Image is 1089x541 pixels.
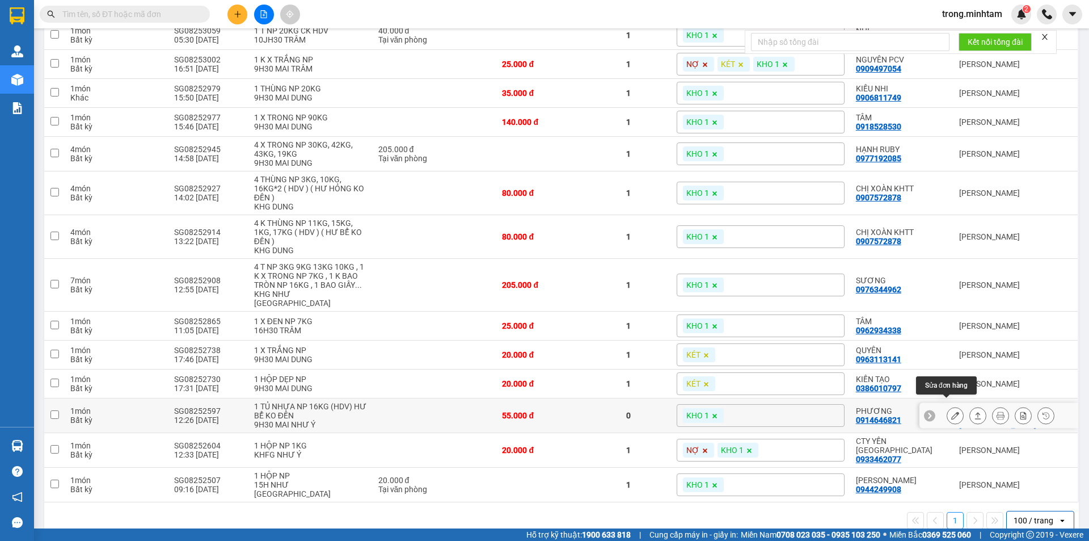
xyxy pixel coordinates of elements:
div: 1 món [70,406,162,416]
span: close [1041,33,1049,41]
div: SG08252945 [174,145,243,154]
div: 4 K THÙNG NP 11KG, 15KG, 1KG, 17KG ( HDV ) ( HƯ BỂ KO ĐỀN ) [254,219,367,246]
div: 10JH30 TRÂM [254,35,367,44]
div: 1 [626,446,665,455]
div: 1 [626,321,665,330]
div: LÊ NGỌC [856,476,948,485]
div: Bất kỳ [70,154,162,163]
div: 1 món [70,476,162,485]
div: 1 món [70,317,162,326]
div: SG08252927 [174,184,243,193]
div: 100 / trang [1014,515,1053,526]
div: KIỀU NHI [856,84,948,93]
div: [PERSON_NAME] [959,446,1072,455]
div: Bất kỳ [70,285,162,294]
div: 16H30 TRÂM [254,326,367,335]
div: 9H30 MAI TRÂM [254,64,367,73]
div: 20.000 đ [502,379,615,388]
div: KIẾN TẠO [856,375,948,384]
div: 05:30 [DATE] [174,35,243,44]
button: Kết nối tổng đài [959,33,1032,51]
div: QUYÊN [856,346,948,355]
div: 0907572878 [856,237,901,246]
div: 1 món [70,346,162,355]
span: Kết nối tổng đài [968,36,1023,48]
div: SG08252979 [174,84,243,93]
span: search [47,10,55,18]
div: 09:16 [DATE] [174,485,243,494]
span: notification [12,492,23,502]
div: CTY YẾN NGA [856,437,948,455]
div: 0914646821 [856,416,901,425]
span: Hỗ trợ kỹ thuật: [526,529,631,541]
div: 17:31 [DATE] [174,384,243,393]
div: [PERSON_NAME] [959,188,1072,198]
div: 20.000 đ [502,446,615,455]
span: KHO 1 [721,445,744,455]
div: CHỊ XOÀN KHTT [856,228,948,237]
div: 11:05 [DATE] [174,326,243,335]
div: 7 món [70,276,162,285]
span: aim [286,10,294,18]
div: Bất kỳ [70,355,162,364]
span: copyright [1026,531,1034,539]
div: NGUYÊN PCV [856,55,948,64]
img: warehouse-icon [11,45,23,57]
div: Bất kỳ [70,416,162,425]
img: phone-icon [1042,9,1052,19]
div: 40.000 đ [378,26,491,35]
div: 1 HỘP NP [254,471,367,480]
span: KHO 1 [686,149,709,159]
img: warehouse-icon [11,74,23,86]
span: 2 [1024,5,1028,13]
div: 14:02 [DATE] [174,193,243,202]
div: SG08252730 [174,375,243,384]
button: 1 [947,512,964,529]
div: [PERSON_NAME] [959,149,1072,158]
div: 1 [626,149,665,158]
div: 12:33 [DATE] [174,450,243,459]
div: SG08253002 [174,55,243,64]
div: 1 món [70,441,162,450]
div: KHFG NHƯ Ý [254,450,367,459]
div: SG08252977 [174,113,243,122]
div: 4 X TRONG NP 30KG, 42KG, 43KG, 19KG [254,140,367,158]
div: 1 [626,60,665,69]
strong: 1900 633 818 [582,530,631,539]
div: Tại văn phòng [378,154,491,163]
div: 1 X TRONG NP 90KG [254,113,367,122]
span: trong.minhtam [933,7,1011,21]
div: 9H30 MAI DUNG [254,158,367,167]
div: 1 [626,188,665,198]
div: 55.000 đ [502,411,615,420]
div: 9H30 MAI NHƯ Ý [254,420,367,429]
div: 1 [626,480,665,489]
span: caret-down [1067,9,1078,19]
div: 1 THÙNG NP 20KG [254,84,367,93]
div: 1 [626,89,665,98]
div: 1 [626,350,665,359]
span: NỢ [686,445,699,455]
div: 1 K X TRẮNG NP [254,55,367,64]
div: SG08252507 [174,476,243,485]
div: Bất kỳ [70,237,162,246]
span: question-circle [12,466,23,477]
div: 1 HỘP DẸP NP [254,375,367,384]
div: 205.000 đ [502,280,615,290]
div: 0386010797 [856,384,901,393]
div: 1 X ĐEN NP 7KG [254,317,367,326]
div: Bất kỳ [70,64,162,73]
div: 1 [626,31,665,40]
div: 9H30 MAI DUNG [254,93,367,102]
div: 0918528530 [856,122,901,131]
div: 1 món [70,26,162,35]
div: 80.000 đ [502,188,615,198]
input: Nhập số tổng đài [751,33,949,51]
div: 9H30 MAI DUNG [254,355,367,364]
span: ... [355,280,362,290]
div: 0906811749 [856,93,901,102]
div: 4 THÙNG NP 3KG, 10KG, 16KG*2 ( HDV ) ( HƯ HỎNG KO ĐỀN ) [254,175,367,202]
div: 12:26 [DATE] [174,416,243,425]
img: warehouse-icon [11,440,23,452]
span: KÉT [686,350,700,360]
